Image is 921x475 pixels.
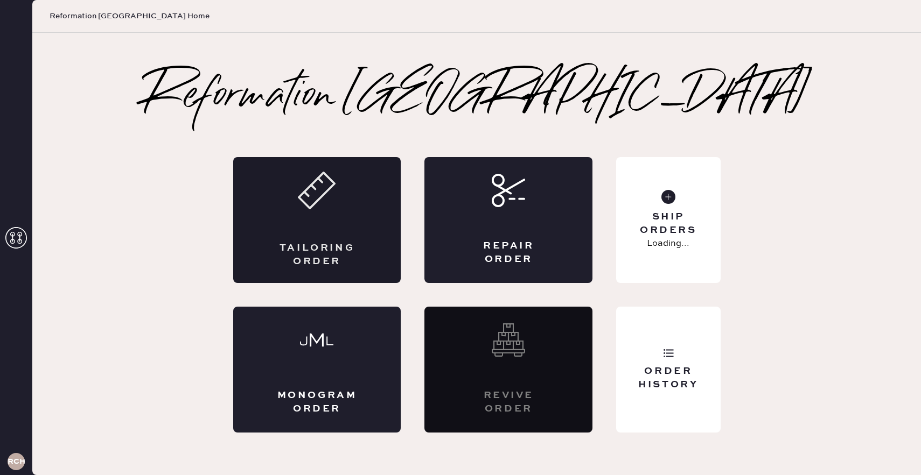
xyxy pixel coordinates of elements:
span: Reformation [GEOGRAPHIC_DATA] Home [50,11,210,22]
div: Revive order [468,389,549,416]
h2: Reformation [GEOGRAPHIC_DATA] [144,75,810,118]
div: Order History [625,365,711,392]
div: Tailoring Order [276,242,358,268]
div: Interested? Contact us at care@hemster.co [424,307,592,433]
h3: RCHA [8,458,25,465]
div: Repair Order [468,239,549,266]
p: Loading... [647,237,689,250]
div: Monogram Order [276,389,358,416]
div: Ship Orders [625,210,711,237]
